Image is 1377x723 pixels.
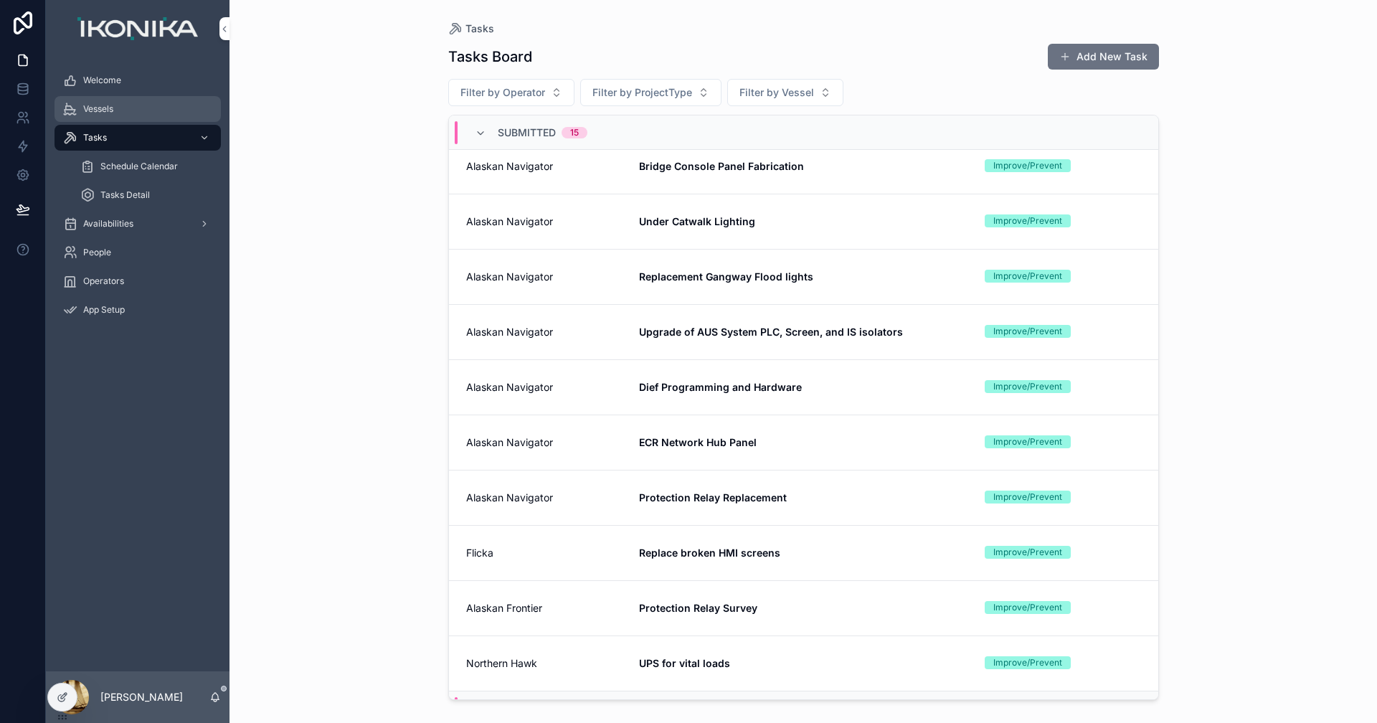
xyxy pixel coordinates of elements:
[100,189,150,201] span: Tasks Detail
[639,326,903,338] strong: Upgrade of AUS System PLC, Screen, and IS isolators
[55,297,221,323] a: App Setup
[77,17,197,40] img: App logo
[55,211,221,237] a: Availabilities
[639,436,757,448] strong: ECR Network Hub Panel
[460,85,545,100] span: Filter by Operator
[466,325,622,339] span: Alaskan Navigator
[466,159,622,174] span: Alaskan Navigator
[727,79,843,106] button: Select Button
[466,435,622,450] span: Alaskan Navigator
[639,657,730,669] strong: UPS for vital loads
[448,22,494,36] a: Tasks
[55,268,221,294] a: Operators
[449,139,1158,194] a: Alaskan NavigatorBridge Console Panel FabricationImprove/Prevent
[639,270,813,283] strong: Replacement Gangway Flood lights
[639,602,757,614] strong: Protection Relay Survey
[993,656,1062,669] div: Improve/Prevent
[993,325,1062,338] div: Improve/Prevent
[448,47,532,67] h1: Tasks Board
[466,491,622,505] span: Alaskan Navigator
[449,581,1158,636] a: Alaskan FrontierProtection Relay SurveyImprove/Prevent
[993,270,1062,283] div: Improve/Prevent
[449,305,1158,360] a: Alaskan NavigatorUpgrade of AUS System PLC, Screen, and IS isolatorsImprove/Prevent
[639,160,804,172] strong: Bridge Console Panel Fabrication
[55,125,221,151] a: Tasks
[993,546,1062,559] div: Improve/Prevent
[449,471,1158,526] a: Alaskan NavigatorProtection Relay ReplacementImprove/Prevent
[466,214,622,229] span: Alaskan Navigator
[83,247,111,258] span: People
[580,79,721,106] button: Select Button
[466,270,622,284] span: Alaskan Navigator
[55,67,221,93] a: Welcome
[448,79,574,106] button: Select Button
[739,85,814,100] span: Filter by Vessel
[100,161,178,172] span: Schedule Calendar
[993,601,1062,614] div: Improve/Prevent
[466,656,622,671] span: Northern Hawk
[993,491,1062,504] div: Improve/Prevent
[639,547,780,559] strong: Replace broken HMI screens
[83,132,107,143] span: Tasks
[466,601,622,615] span: Alaskan Frontier
[993,214,1062,227] div: Improve/Prevent
[449,250,1158,305] a: Alaskan NavigatorReplacement Gangway Flood lightsImprove/Prevent
[639,491,787,504] strong: Protection Relay Replacement
[993,159,1062,172] div: Improve/Prevent
[993,380,1062,393] div: Improve/Prevent
[639,381,802,393] strong: Dief Programming and Hardware
[83,304,125,316] span: App Setup
[570,127,579,138] div: 15
[466,546,622,560] span: Flicka
[83,75,121,86] span: Welcome
[55,96,221,122] a: Vessels
[592,85,692,100] span: Filter by ProjectType
[449,194,1158,250] a: Alaskan NavigatorUnder Catwalk LightingImprove/Prevent
[449,415,1158,471] a: Alaskan NavigatorECR Network Hub PanelImprove/Prevent
[83,218,133,230] span: Availabilities
[639,215,755,227] strong: Under Catwalk Lighting
[449,526,1158,581] a: FlickaReplace broken HMI screensImprove/Prevent
[449,636,1158,691] a: Northern HawkUPS for vital loadsImprove/Prevent
[498,126,556,140] span: Submitted
[72,153,221,179] a: Schedule Calendar
[449,360,1158,415] a: Alaskan NavigatorDief Programming and HardwareImprove/Prevent
[83,275,124,287] span: Operators
[83,103,113,115] span: Vessels
[72,182,221,208] a: Tasks Detail
[993,435,1062,448] div: Improve/Prevent
[465,22,494,36] span: Tasks
[46,57,229,341] div: scrollable content
[1048,44,1159,70] button: Add New Task
[100,690,183,704] p: [PERSON_NAME]
[466,380,622,394] span: Alaskan Navigator
[55,240,221,265] a: People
